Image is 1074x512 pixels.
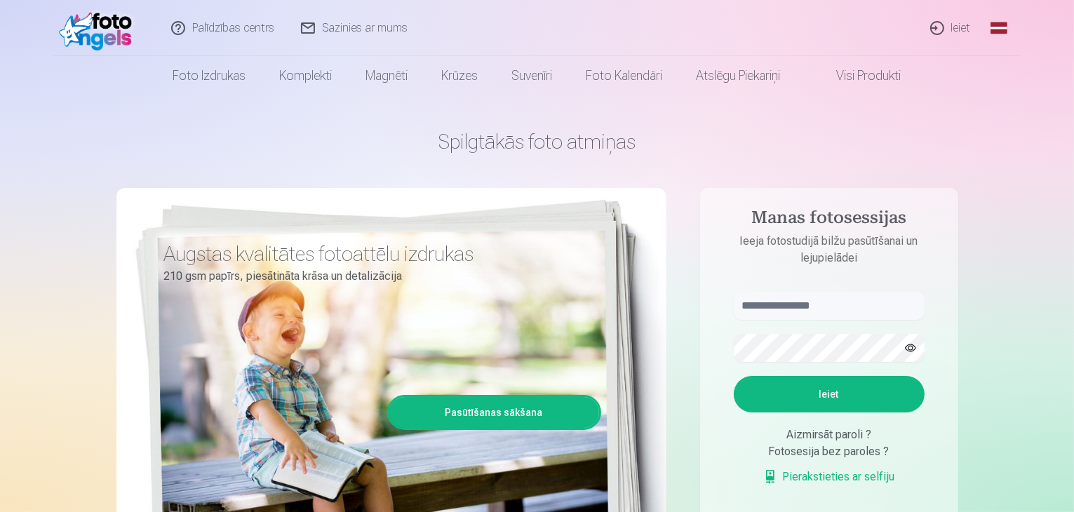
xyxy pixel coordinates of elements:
[734,426,925,443] div: Aizmirsāt paroli ?
[164,267,591,286] p: 210 gsm papīrs, piesātināta krāsa un detalizācija
[156,56,263,95] a: Foto izdrukas
[720,233,939,267] p: Ieeja fotostudijā bilžu pasūtīšanai un lejupielādei
[495,56,570,95] a: Suvenīri
[734,443,925,460] div: Fotosesija bez paroles ?
[798,56,918,95] a: Visi produkti
[720,208,939,233] h4: Manas fotosessijas
[734,376,925,412] button: Ieiet
[263,56,349,95] a: Komplekti
[570,56,680,95] a: Foto kalendāri
[116,129,958,154] h1: Spilgtākās foto atmiņas
[680,56,798,95] a: Atslēgu piekariņi
[763,469,895,485] a: Pierakstieties ar selfiju
[425,56,495,95] a: Krūzes
[389,397,599,428] a: Pasūtīšanas sākšana
[59,6,140,50] img: /fa1
[349,56,425,95] a: Magnēti
[164,241,591,267] h3: Augstas kvalitātes fotoattēlu izdrukas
